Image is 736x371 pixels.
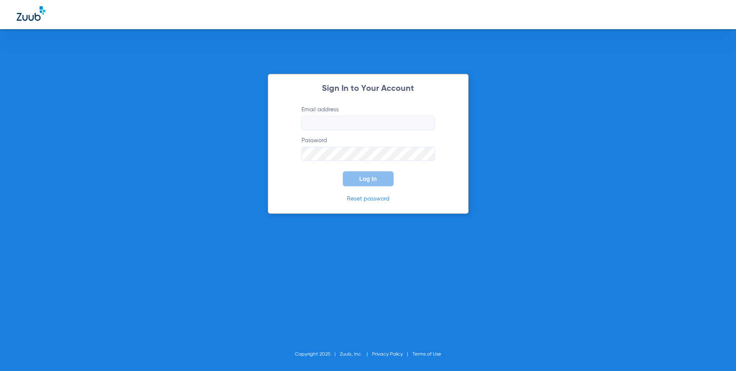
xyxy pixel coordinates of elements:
[301,105,435,130] label: Email address
[295,350,340,358] li: Copyright 2025
[17,6,45,21] img: Zuub Logo
[412,352,441,357] a: Terms of Use
[340,350,372,358] li: Zuub, Inc.
[372,352,403,357] a: Privacy Policy
[359,175,377,182] span: Log In
[301,116,435,130] input: Email address
[301,147,435,161] input: Password
[301,136,435,161] label: Password
[347,196,389,202] a: Reset password
[343,171,394,186] button: Log In
[289,85,447,93] h2: Sign In to Your Account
